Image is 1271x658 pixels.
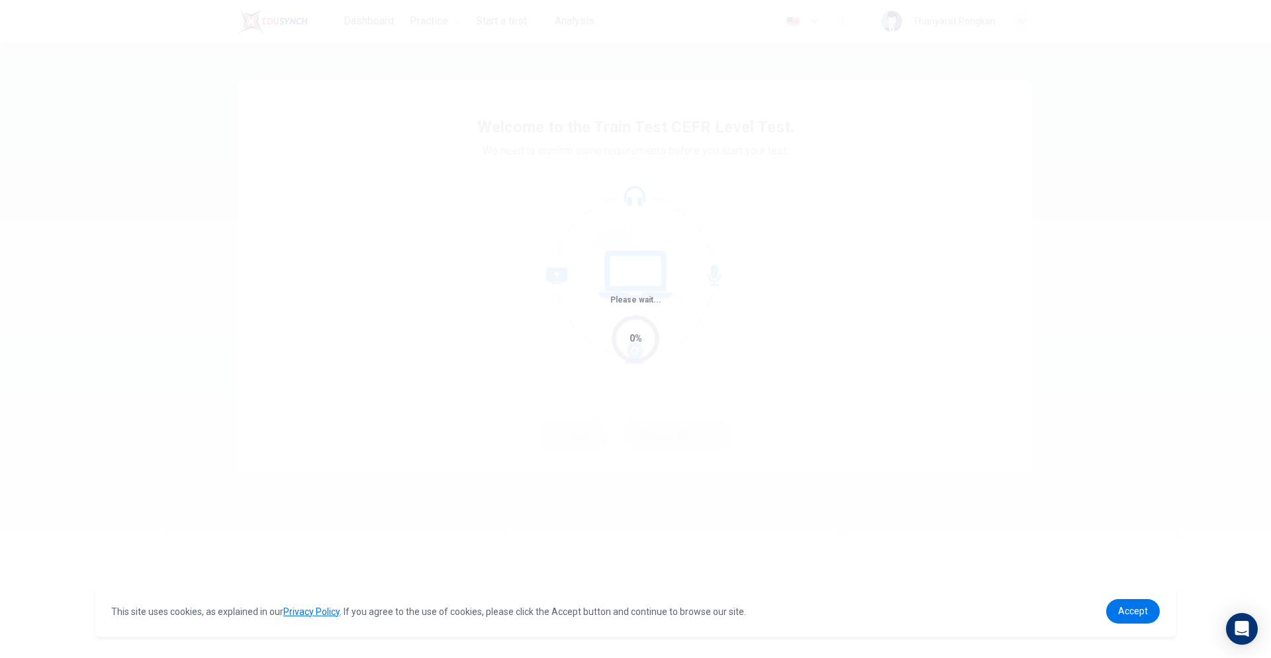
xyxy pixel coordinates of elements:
[630,331,642,346] div: 0%
[111,606,746,617] span: This site uses cookies, as explained in our . If you agree to the use of cookies, please click th...
[610,295,661,305] span: Please wait...
[283,606,340,617] a: Privacy Policy
[95,586,1176,637] div: cookieconsent
[1118,606,1148,616] span: Accept
[1226,613,1258,645] div: Open Intercom Messenger
[1106,599,1160,624] a: dismiss cookie message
